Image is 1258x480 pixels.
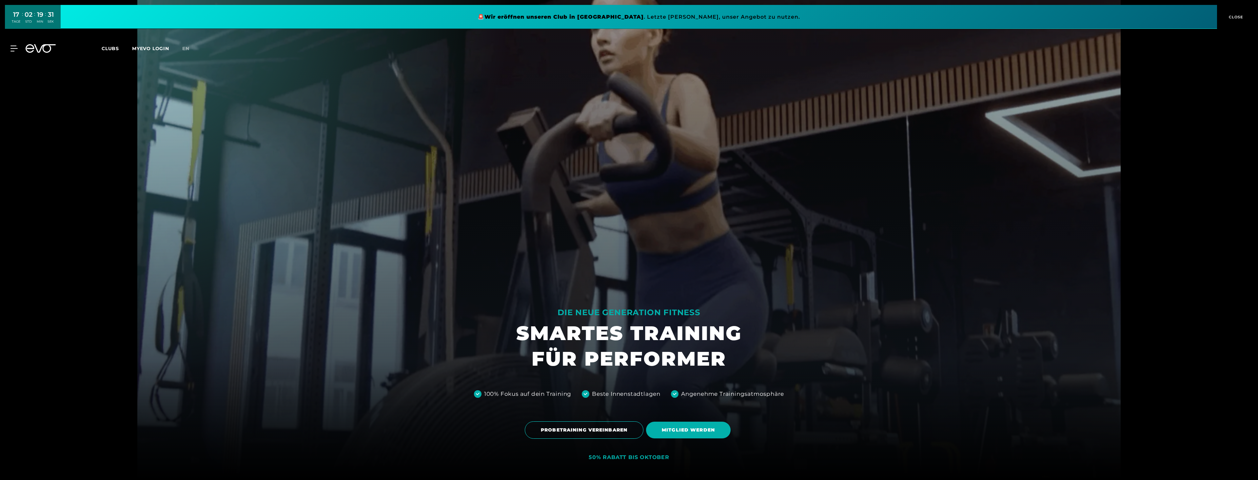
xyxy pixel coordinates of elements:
[646,417,733,443] a: MITGLIED WERDEN
[37,19,43,24] div: MIN
[48,19,54,24] div: SEK
[681,390,784,398] div: Angenehme Trainingsatmosphäre
[48,10,54,19] div: 31
[182,45,197,52] a: en
[25,10,32,19] div: 02
[541,427,627,433] span: PROBETRAINING VEREINBAREN
[182,46,189,51] span: en
[132,46,169,51] a: MYEVO LOGIN
[102,45,132,51] a: Clubs
[12,19,20,24] div: TAGE
[45,10,46,28] div: :
[12,10,20,19] div: 17
[34,10,35,28] div: :
[1227,14,1243,20] span: CLOSE
[37,10,43,19] div: 19
[25,19,32,24] div: STD
[525,416,646,444] a: PROBETRAINING VEREINBAREN
[592,390,660,398] div: Beste Innenstadtlagen
[516,307,742,318] div: DIE NEUE GENERATION FITNESS
[102,46,119,51] span: Clubs
[589,454,669,461] div: 50% RABATT BIS OKTOBER
[1217,5,1253,29] button: CLOSE
[22,10,23,28] div: :
[662,427,715,433] span: MITGLIED WERDEN
[484,390,571,398] div: 100% Fokus auf dein Training
[516,320,742,372] h1: SMARTES TRAINING FÜR PERFORMER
